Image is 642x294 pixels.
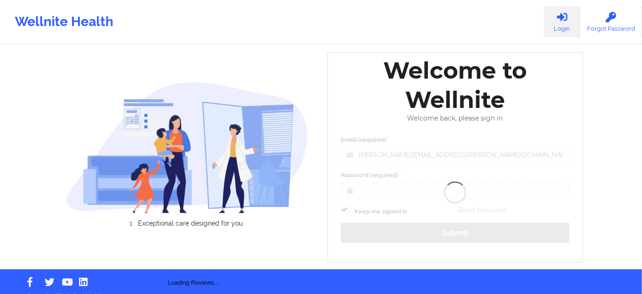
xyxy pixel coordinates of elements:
[334,56,576,114] div: Welcome to Wellnite
[66,81,308,213] img: wellnite-auth-hero_200.c722682e.png
[334,114,576,122] div: Welcome back, please sign in
[544,7,580,37] a: Login
[66,243,321,287] div: Loading Reviews...
[74,220,308,227] li: Exceptional care designed for you.
[580,7,642,37] a: Forgot Password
